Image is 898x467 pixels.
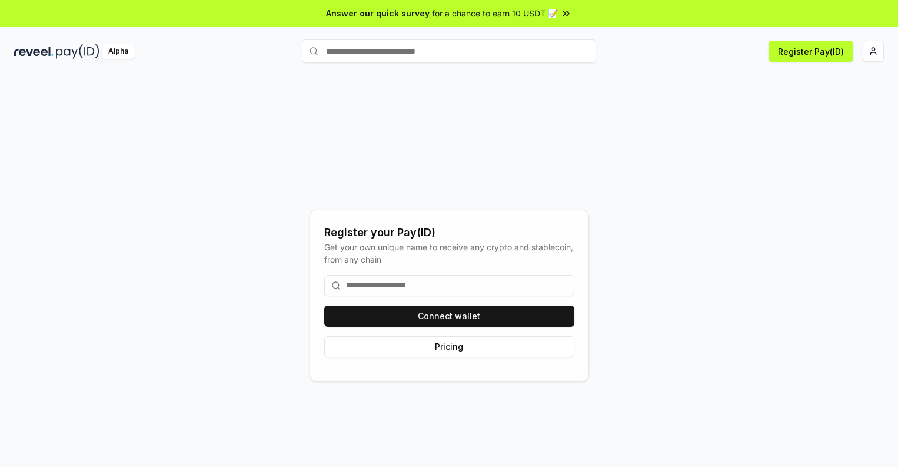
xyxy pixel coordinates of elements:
span: Answer our quick survey [326,7,430,19]
img: pay_id [56,44,99,59]
button: Register Pay(ID) [769,41,853,62]
img: reveel_dark [14,44,54,59]
div: Register your Pay(ID) [324,224,574,241]
div: Alpha [102,44,135,59]
button: Connect wallet [324,306,574,327]
button: Pricing [324,336,574,357]
div: Get your own unique name to receive any crypto and stablecoin, from any chain [324,241,574,266]
span: for a chance to earn 10 USDT 📝 [432,7,558,19]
